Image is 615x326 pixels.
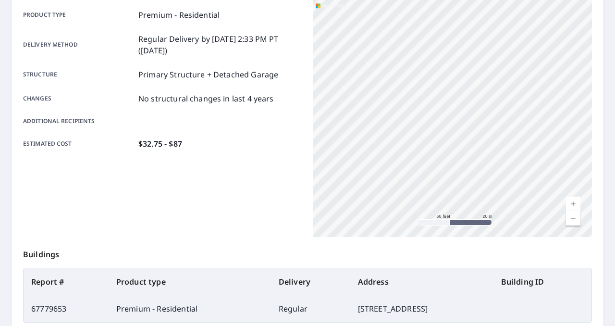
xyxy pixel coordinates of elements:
p: Primary Structure + Detached Garage [138,69,278,80]
td: [STREET_ADDRESS] [350,295,493,322]
p: No structural changes in last 4 years [138,93,274,104]
th: Building ID [493,268,591,295]
p: Estimated cost [23,138,135,150]
td: Regular [271,295,350,322]
td: Premium - Residential [109,295,271,322]
th: Address [350,268,493,295]
p: $32.75 - $87 [138,138,182,150]
th: Report # [24,268,109,295]
a: Current Level 19, Zoom In [566,197,580,211]
p: Additional recipients [23,117,135,125]
p: Structure [23,69,135,80]
p: Premium - Residential [138,9,220,21]
td: 67779653 [24,295,109,322]
th: Delivery [271,268,350,295]
p: Delivery method [23,33,135,56]
p: Regular Delivery by [DATE] 2:33 PM PT ([DATE]) [138,33,302,56]
th: Product type [109,268,271,295]
p: Product type [23,9,135,21]
a: Current Level 19, Zoom Out [566,211,580,226]
p: Changes [23,93,135,104]
p: Buildings [23,237,592,268]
